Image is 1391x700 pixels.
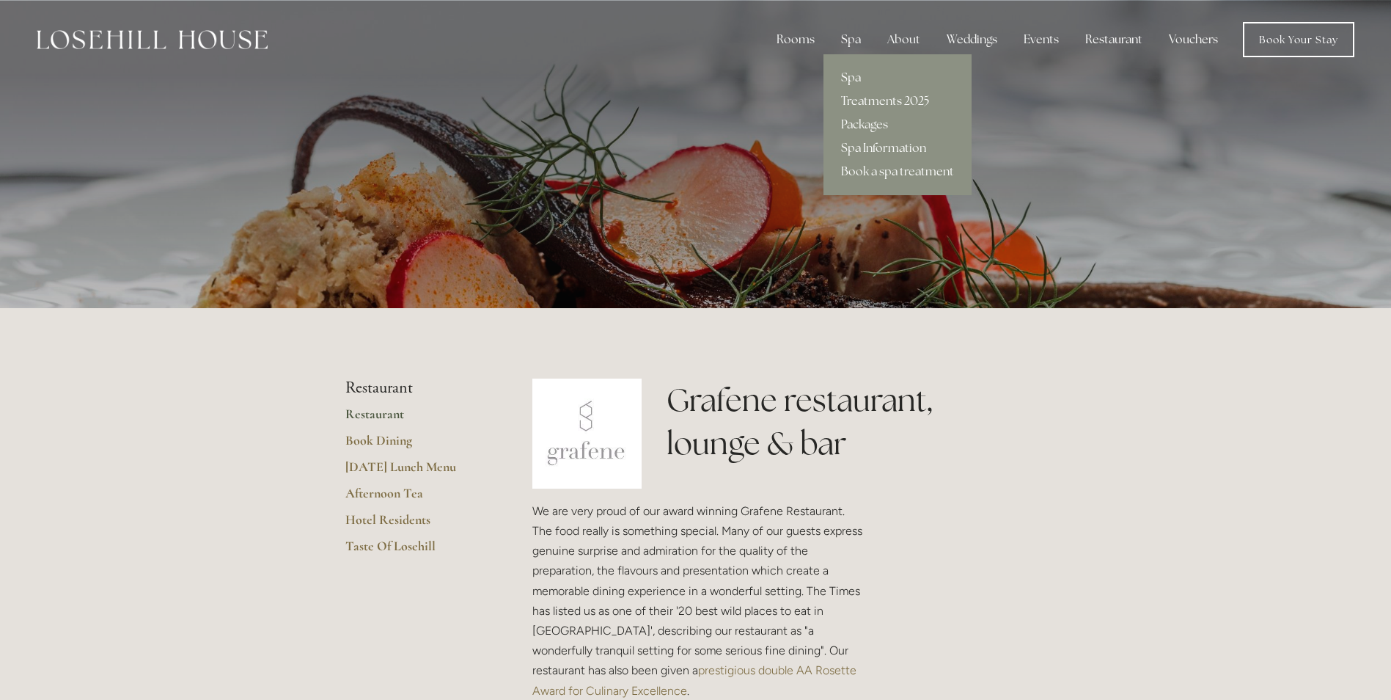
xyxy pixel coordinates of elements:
[765,25,826,54] div: Rooms
[532,663,859,697] a: prestigious double AA Rosette Award for Culinary Excellence
[345,459,485,485] a: [DATE] Lunch Menu
[935,25,1009,54] div: Weddings
[37,30,268,49] img: Losehill House
[345,406,485,432] a: Restaurant
[823,113,972,136] a: Packages
[1157,25,1230,54] a: Vouchers
[823,136,972,160] a: Spa Information
[345,538,485,564] a: Taste Of Losehill
[532,379,642,489] img: grafene.jpg
[1243,22,1354,57] a: Book Your Stay
[345,379,485,398] li: Restaurant
[876,25,932,54] div: About
[1073,25,1154,54] div: Restaurant
[829,25,873,54] div: Spa
[345,432,485,459] a: Book Dining
[823,90,972,113] a: Treatments 2025
[345,511,485,538] a: Hotel Residents
[823,66,972,90] a: Spa
[1012,25,1071,54] div: Events
[823,160,972,183] a: Book a spa treatment
[667,379,1046,465] h1: Grafene restaurant, lounge & bar
[345,485,485,511] a: Afternoon Tea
